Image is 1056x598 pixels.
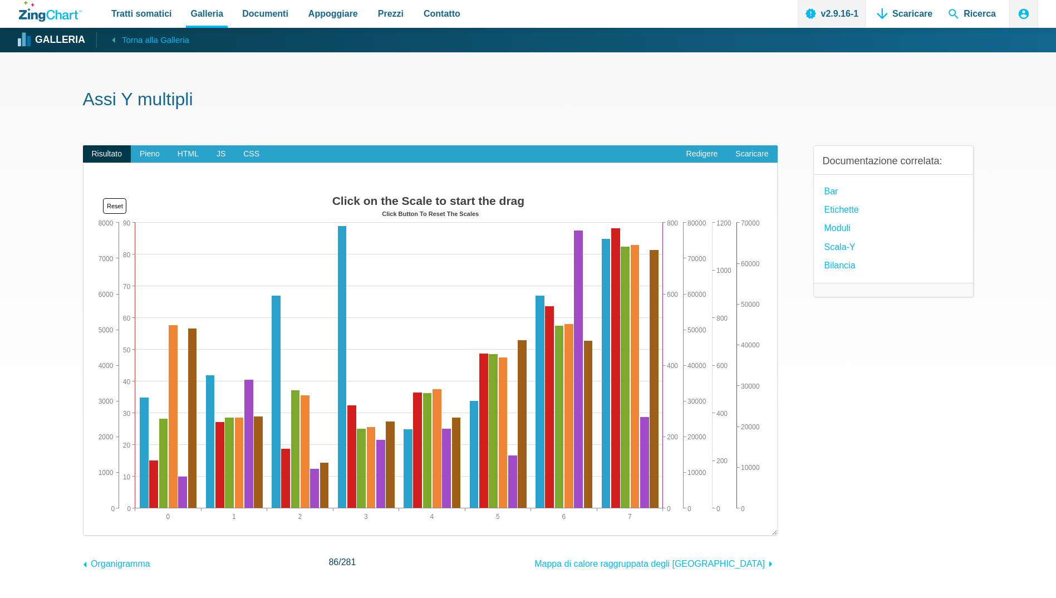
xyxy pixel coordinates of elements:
[424,6,460,21] span: Contatto
[726,145,777,163] a: Scaricare
[328,557,338,567] span: 86
[208,145,234,163] span: JS
[824,258,856,273] a: Bilancia
[83,88,974,113] h1: Assi Y multipli
[824,184,838,199] a: Bar
[341,557,356,567] span: 281
[308,6,358,21] span: Appoggiare
[111,6,171,21] span: Tratti somatici
[96,32,189,47] a: Torna alla Galleria
[35,35,85,45] strong: Galleria
[824,239,856,254] a: Scala-Y
[534,559,765,568] span: Mappa di calore raggruppata degli [GEOGRAPHIC_DATA]
[131,145,169,163] span: Pieno
[91,559,150,568] span: Organigramma
[234,145,268,163] span: CSS
[378,6,404,21] span: Prezzi
[534,553,777,571] a: Mappa di calore raggruppata degli [GEOGRAPHIC_DATA]
[677,145,727,163] a: Redigere
[242,6,288,21] span: Documenti
[169,145,208,163] span: HTML
[19,32,85,48] a: Galleria
[122,33,189,47] span: Torna alla Galleria
[328,557,356,567] font: /
[823,155,964,168] h3: Documentazione correlata:
[824,202,859,217] a: Etichette
[824,220,851,236] a: Moduli
[19,1,82,22] a: Logo ZingChart. Clicca per tornare alla homepage
[83,553,150,571] a: Organigramma
[190,6,223,21] span: Galleria
[83,145,131,163] span: Risultato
